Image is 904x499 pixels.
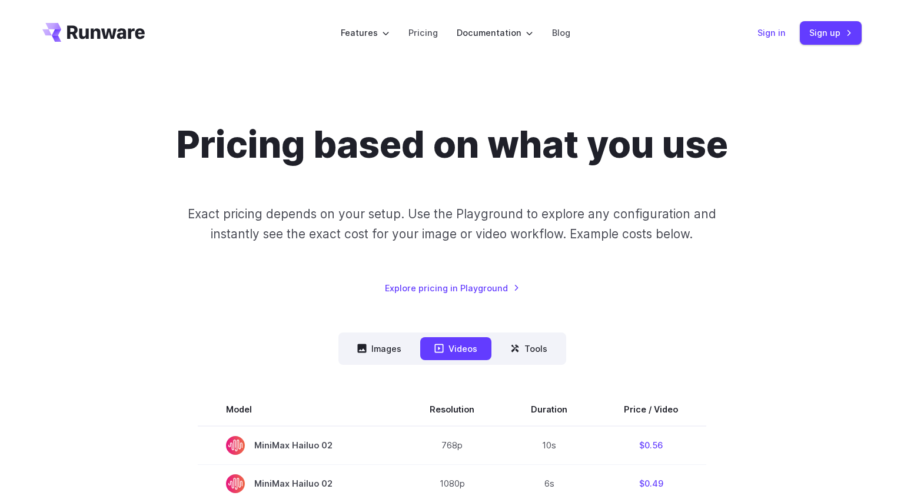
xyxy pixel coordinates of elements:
a: Pricing [408,26,438,39]
td: $0.56 [596,426,706,465]
button: Images [343,337,416,360]
a: Explore pricing in Playground [385,281,520,295]
a: Sign up [800,21,862,44]
a: Go to / [42,23,145,42]
h1: Pricing based on what you use [177,122,728,167]
th: Price / Video [596,393,706,426]
p: Exact pricing depends on your setup. Use the Playground to explore any configuration and instantl... [165,204,739,244]
a: Blog [552,26,570,39]
label: Documentation [457,26,533,39]
a: Sign in [757,26,786,39]
th: Duration [503,393,596,426]
th: Resolution [401,393,503,426]
th: Model [198,393,401,426]
td: 768p [401,426,503,465]
button: Tools [496,337,561,360]
span: MiniMax Hailuo 02 [226,474,373,493]
label: Features [341,26,390,39]
span: MiniMax Hailuo 02 [226,436,373,455]
button: Videos [420,337,491,360]
td: 10s [503,426,596,465]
